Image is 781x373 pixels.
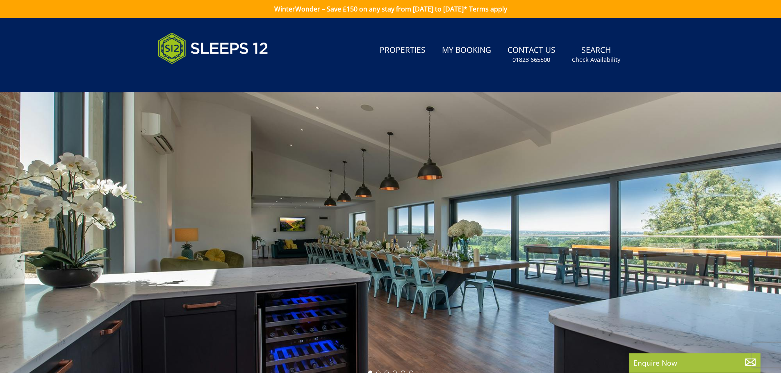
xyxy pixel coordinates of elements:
iframe: Customer reviews powered by Trustpilot [154,74,240,81]
p: Enquire Now [633,357,756,368]
small: Check Availability [572,56,620,64]
a: SearchCheck Availability [569,41,624,68]
img: Sleeps 12 [158,28,269,69]
a: My Booking [439,41,494,60]
a: Properties [376,41,429,60]
a: Contact Us01823 665500 [504,41,559,68]
small: 01823 665500 [512,56,550,64]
